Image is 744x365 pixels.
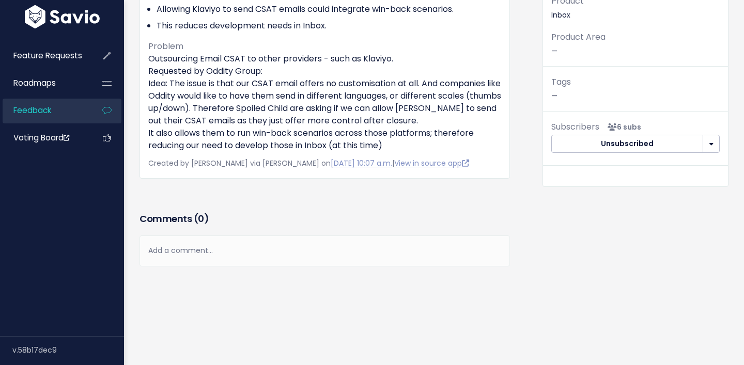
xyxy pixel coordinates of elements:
span: Subscribers [551,121,599,133]
a: Voting Board [3,126,86,150]
li: This reduces development needs in Inbox. [157,20,501,32]
p: Outsourcing Email CSAT to other providers - such as Klaviyo. Requested by Oddity Group: Idea: The... [148,53,501,152]
span: Voting Board [13,132,69,143]
span: Problem [148,40,183,52]
span: <p><strong>Subscribers</strong><br><br> - Karol Kaczmarczyk<br> - Cheyenne Griffith<br> - Maria S... [603,122,641,132]
a: [DATE] 10:07 a.m. [331,158,392,168]
a: Roadmaps [3,71,86,95]
li: Allowing Klaviyo to send CSAT emails could integrate win-back scenarios. [157,3,501,15]
p: — [551,75,720,103]
button: Unsubscribed [551,135,703,153]
span: Roadmaps [13,77,56,88]
h3: Comments ( ) [139,212,510,226]
img: logo-white.9d6f32f41409.svg [22,5,102,28]
div: v.58b17dec9 [12,337,124,363]
a: View in source app [394,158,469,168]
span: Created by [PERSON_NAME] via [PERSON_NAME] on | [148,158,469,168]
span: Feature Requests [13,50,82,61]
span: 0 [198,212,204,225]
a: Feature Requests [3,44,86,68]
span: Feedback [13,105,51,116]
span: Product Area [551,31,606,43]
p: — [551,30,720,58]
div: Add a comment... [139,235,510,266]
span: Tags [551,76,571,88]
a: Feedback [3,99,86,122]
